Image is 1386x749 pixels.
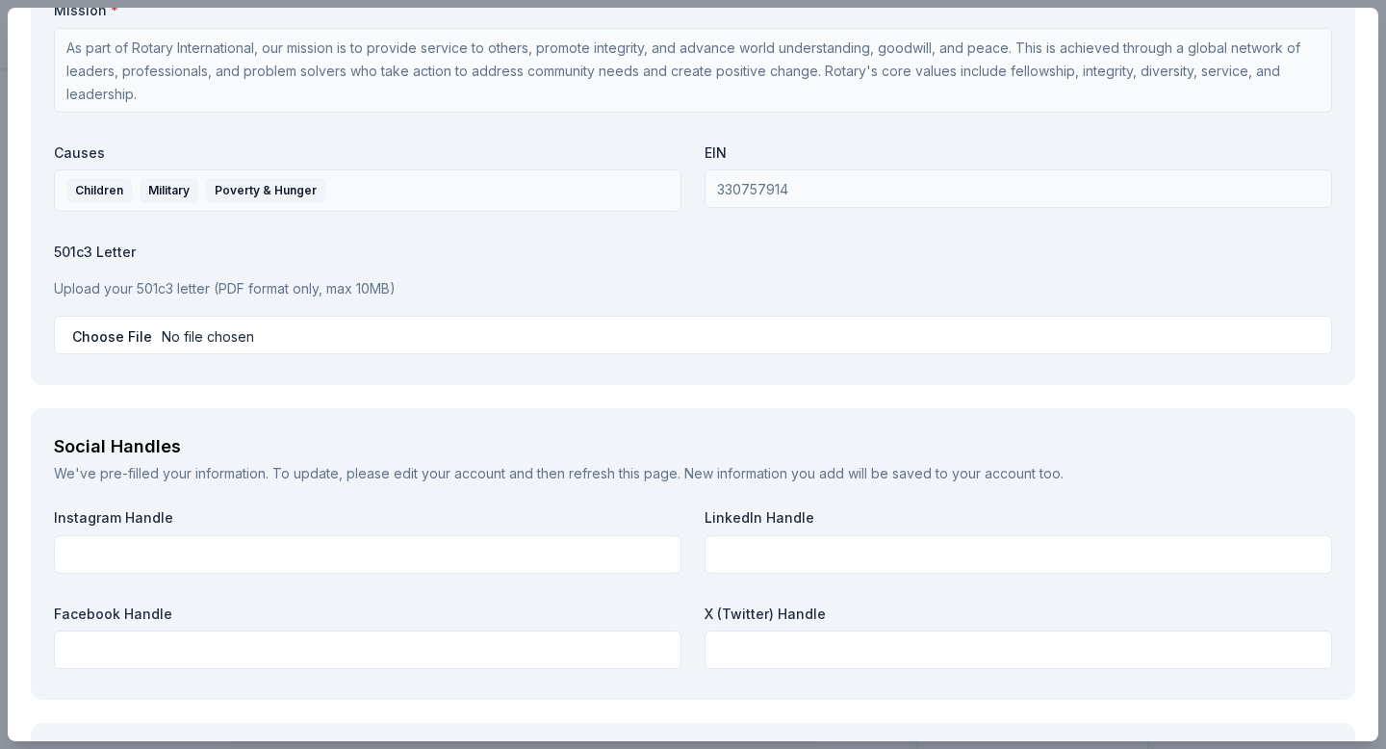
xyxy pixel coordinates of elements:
[54,243,1332,262] label: 501c3 Letter
[54,143,681,163] label: Causes
[394,465,505,481] a: edit your account
[54,462,1332,485] div: We've pre-filled your information. To update, please and then refresh this page. New information ...
[66,178,132,203] div: Children
[140,178,198,203] div: Military
[54,431,1332,462] div: Social Handles
[705,508,1332,528] label: LinkedIn Handle
[206,178,325,203] div: Poverty & Hunger
[705,143,1332,163] label: EIN
[705,605,1332,624] label: X (Twitter) Handle
[54,277,1332,300] p: Upload your 501c3 letter (PDF format only, max 10MB)
[54,508,681,528] label: Instagram Handle
[54,605,681,624] label: Facebook Handle
[54,28,1332,113] textarea: As part of Rotary International, our mission is to provide service to others, promote integrity, ...
[54,1,1332,20] label: Mission
[54,169,681,212] button: ChildrenMilitaryPoverty & Hunger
